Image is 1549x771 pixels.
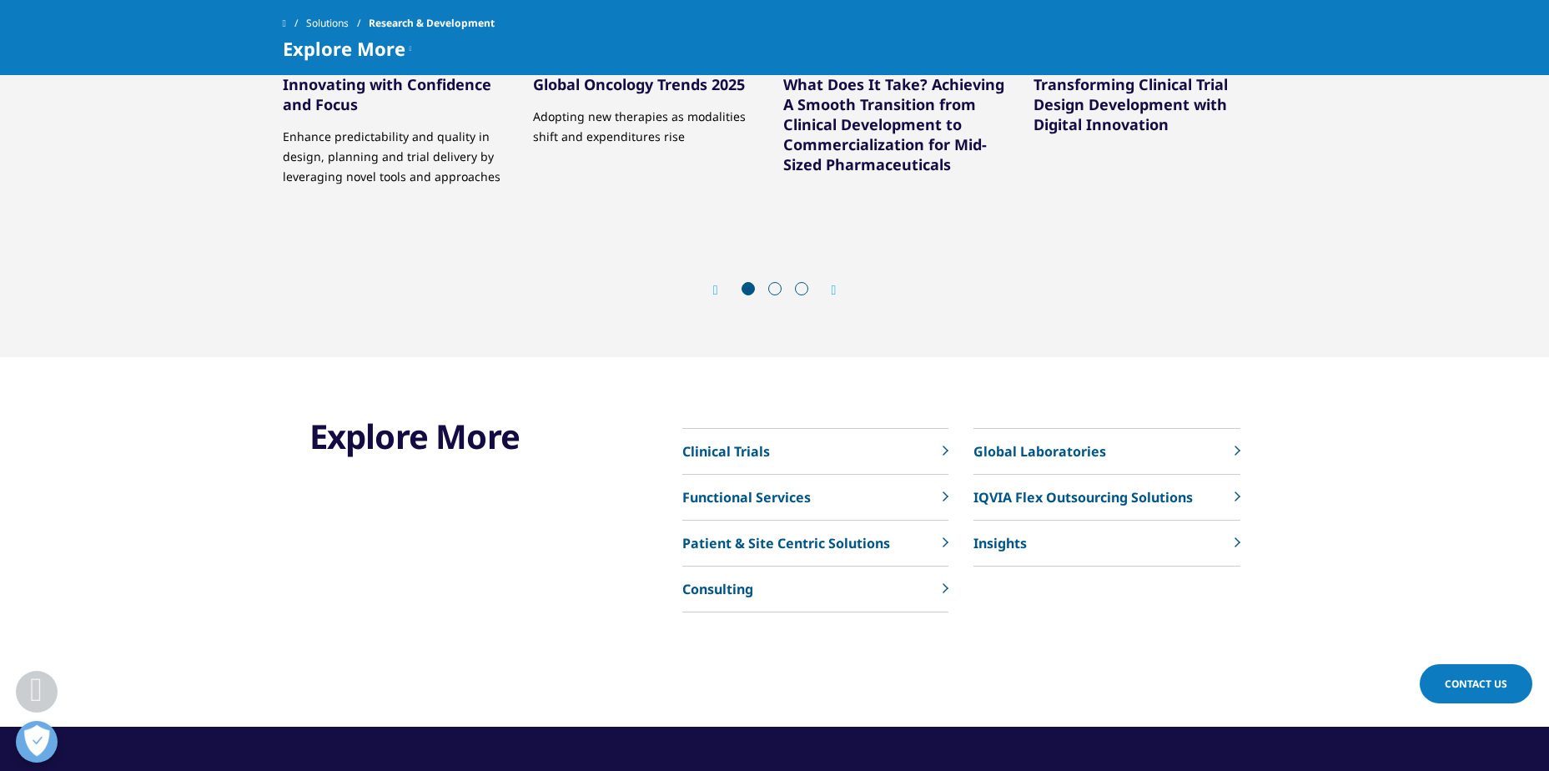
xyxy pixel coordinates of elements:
div: Previous slide [713,282,735,298]
p: Adopting new therapies as modalities shift and expenditures rise [533,94,767,147]
a: Innovating with Confidence and Focus [283,74,491,114]
div: Next slide [815,282,837,298]
span: Explore More [283,38,405,58]
a: Insights [973,521,1240,567]
button: Open Preferences [16,721,58,763]
a: Solutions [306,8,369,38]
a: Functional Services [682,475,948,521]
p: Consulting [682,579,753,599]
a: Contact Us [1420,664,1532,703]
span: Contact Us [1445,677,1507,691]
a: What Does It Take? Achieving A Smooth Transition from Clinical Development to Commercialization f... [783,74,1004,174]
p: Insights [973,533,1027,553]
span: Research & Development [369,8,495,38]
p: IQVIA Flex Outsourcing Solutions [973,487,1193,507]
a: Clinical Trials [682,429,948,475]
p: Global Laboratories [973,441,1106,461]
a: Patient & Site Centric Solutions [682,521,948,567]
h3: Explore More [309,416,588,457]
a: Transforming Clinical Trial Design Development with Digital Innovation [1034,74,1228,134]
p: Clinical Trials [682,441,770,461]
p: Enhance predictability and quality in design, planning and trial delivery by leveraging novel too... [283,114,516,187]
a: Consulting [682,567,948,612]
a: Global Oncology Trends 2025 [533,74,745,94]
p: Functional Services [682,487,811,507]
a: Global Laboratories [973,429,1240,475]
p: Patient & Site Centric Solutions [682,533,890,553]
a: IQVIA Flex Outsourcing Solutions [973,475,1240,521]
